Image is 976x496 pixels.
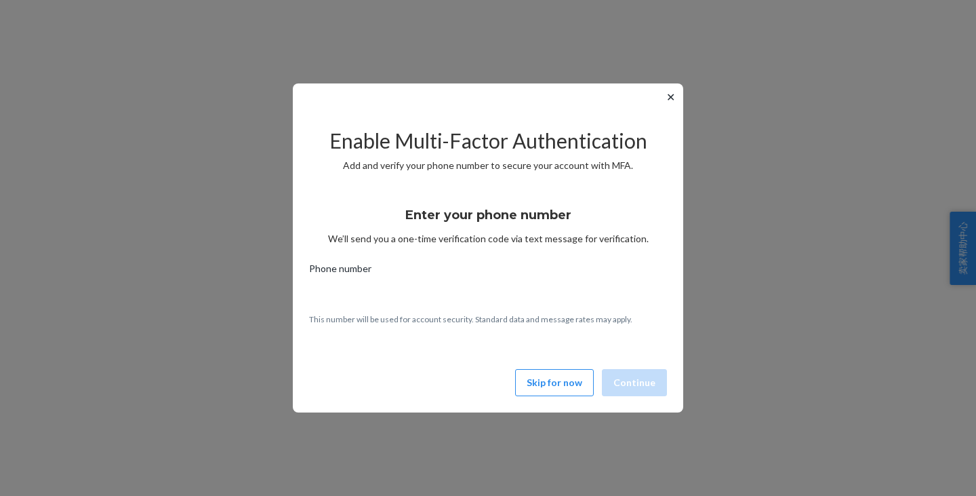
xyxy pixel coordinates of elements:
[664,89,678,105] button: ✕
[309,130,667,152] h2: Enable Multi-Factor Authentication
[309,195,667,246] div: We’ll send you a one-time verification code via text message for verification.
[309,313,667,325] p: This number will be used for account security. Standard data and message rates may apply.
[515,369,594,396] button: Skip for now
[405,206,571,224] h3: Enter your phone number
[602,369,667,396] button: Continue
[309,262,371,281] span: Phone number
[309,159,667,172] p: Add and verify your phone number to secure your account with MFA.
